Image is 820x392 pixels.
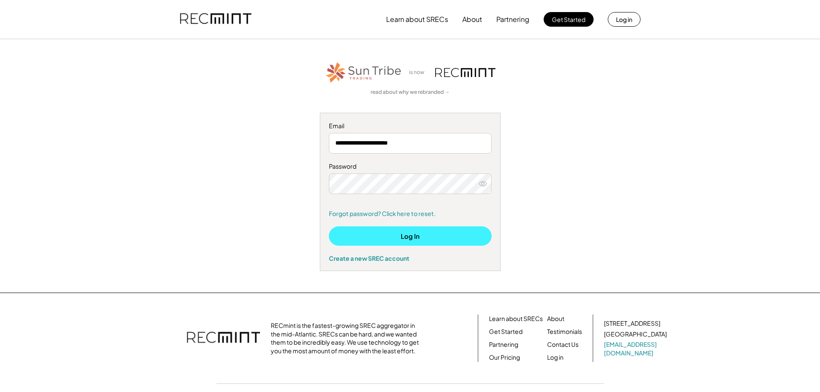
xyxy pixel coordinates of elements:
[608,12,641,27] button: Log in
[329,226,492,246] button: Log In
[604,319,660,328] div: [STREET_ADDRESS]
[489,315,543,323] a: Learn about SRECs
[547,340,579,349] a: Contact Us
[462,11,482,28] button: About
[407,69,431,76] div: is now
[386,11,448,28] button: Learn about SRECs
[544,12,594,27] button: Get Started
[604,330,667,339] div: [GEOGRAPHIC_DATA]
[329,162,492,171] div: Password
[547,353,563,362] a: Log in
[329,210,492,218] a: Forgot password? Click here to reset.
[271,321,424,355] div: RECmint is the fastest-growing SREC aggregator in the mid-Atlantic. SRECs can be hard, and we wan...
[435,68,495,77] img: recmint-logotype%403x.png
[187,323,260,353] img: recmint-logotype%403x.png
[371,89,450,96] a: read about why we rebranded →
[496,11,529,28] button: Partnering
[604,340,668,357] a: [EMAIL_ADDRESS][DOMAIN_NAME]
[325,61,402,84] img: STT_Horizontal_Logo%2B-%2BColor.png
[180,5,251,34] img: recmint-logotype%403x.png
[489,340,518,349] a: Partnering
[329,122,492,130] div: Email
[489,327,523,336] a: Get Started
[547,315,564,323] a: About
[547,327,582,336] a: Testimonials
[329,254,492,262] div: Create a new SREC account
[489,353,520,362] a: Our Pricing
